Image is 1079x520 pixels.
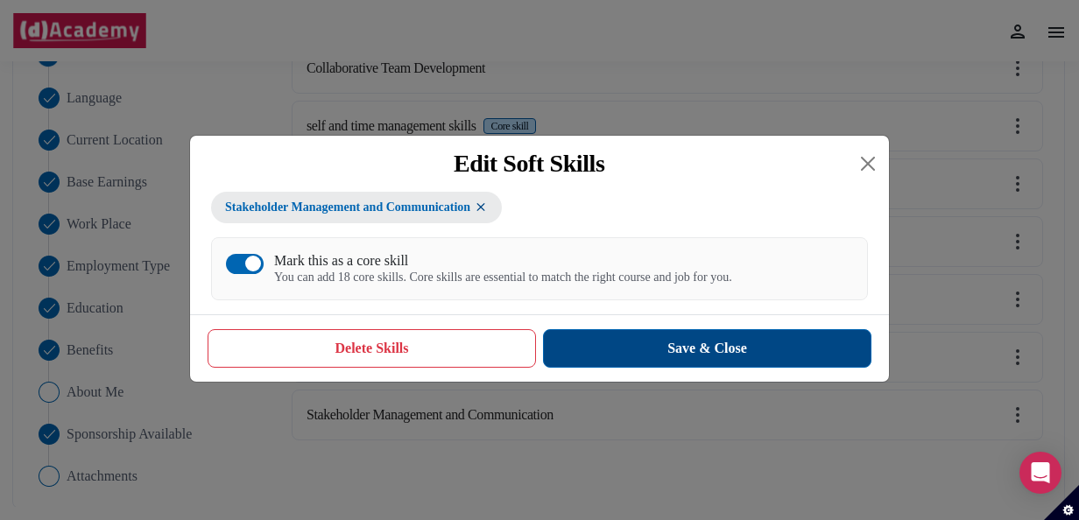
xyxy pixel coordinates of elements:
div: Mark this as a core skill [274,252,732,269]
button: Close [854,150,882,178]
div: Open Intercom Messenger [1019,452,1061,494]
button: Mark this as a core skillYou can add 18 core skills. Core skills are essential to match the right... [226,254,264,274]
div: You can add 18 core skills. Core skills are essential to match the right course and job for you. [274,271,732,285]
div: Edit Soft Skills [204,150,854,178]
img: ... [474,200,488,214]
button: Save & Close [543,329,871,368]
button: Delete Skills [208,329,536,368]
button: Set cookie preferences [1044,485,1079,520]
span: Stakeholder Management and Communication [225,198,470,216]
button: Stakeholder Management and Communication [211,192,502,223]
